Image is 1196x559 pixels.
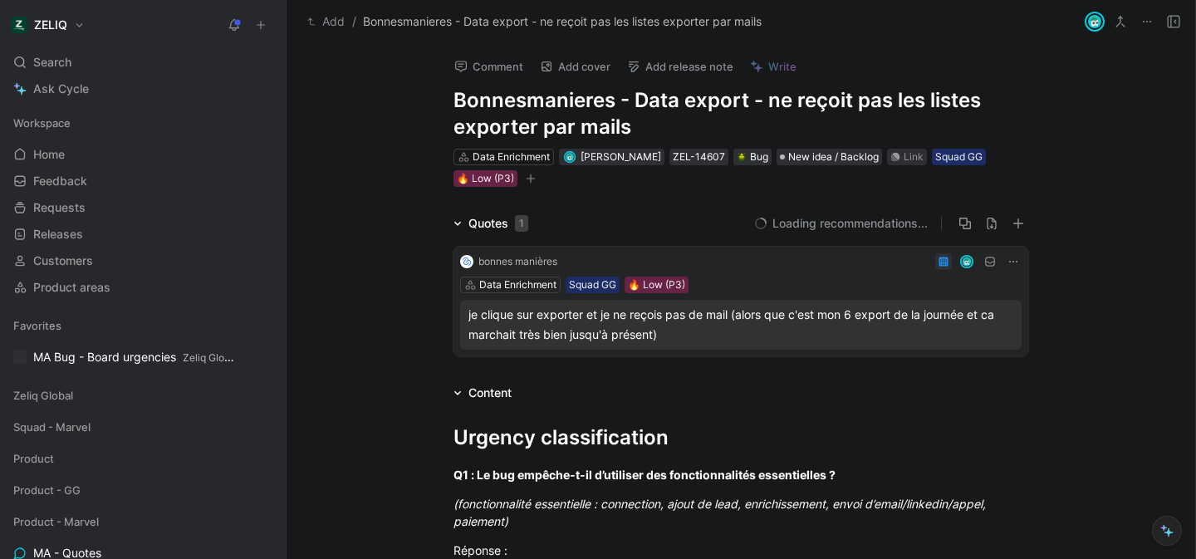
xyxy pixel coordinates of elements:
div: New idea / Backlog [777,149,882,165]
div: Réponse : [453,542,1028,559]
a: Feedback [7,169,279,194]
div: Product - GG [7,478,279,503]
span: Product [13,450,54,467]
button: ZELIQZELIQ [7,13,89,37]
div: Product - GG [7,478,279,508]
span: Feedback [33,173,87,189]
div: je clique sur exporter et je ne reçois pas de mail (alors que c'est mon 6 export de la journée et... [468,305,1013,345]
div: Data Enrichment [479,277,556,293]
button: Loading recommendations... [754,213,928,233]
span: Ask Cycle [33,79,89,99]
span: Write [768,59,797,74]
h1: ZELIQ [34,17,67,32]
div: Product [7,446,279,471]
div: 🪲Bug [733,149,772,165]
span: Product areas [33,279,110,296]
div: Search [7,50,279,75]
div: Squad GG [935,149,983,165]
span: Favorites [13,317,61,334]
button: Comment [447,55,531,78]
span: Customers [33,253,93,269]
div: Bug [737,149,768,165]
div: Product - Marvel [7,509,279,534]
span: Search [33,52,71,72]
a: Requests [7,195,279,220]
a: Product areas [7,275,279,300]
span: Workspace [13,115,71,131]
span: Zeliq Global [183,351,238,364]
div: bonnes manières [478,253,557,270]
span: Home [33,146,65,163]
span: Squad - Marvel [13,419,91,435]
div: Urgency classification [453,423,1028,453]
em: (fonctionnalité essentielle : connection, ajout de lead, enrichissement, envoi d’email/linkedin/a... [453,497,989,528]
button: Add release note [620,55,741,78]
div: Zeliq Global [7,383,279,408]
img: avatar [1086,13,1103,30]
div: Product [7,446,279,476]
div: Quotes1 [447,213,535,233]
div: Squad - Marvel [7,414,279,439]
img: ZELIQ [11,17,27,33]
div: Content [447,383,518,403]
span: Product - Marvel [13,513,99,530]
span: [PERSON_NAME] [581,150,661,163]
div: Link [904,149,924,165]
span: Requests [33,199,86,216]
h1: Bonnesmanieres - Data export - ne reçoit pas les listes exporter par mails [453,87,1028,140]
div: Content [468,383,512,403]
button: Write [743,55,804,78]
a: Ask Cycle [7,76,279,101]
span: / [352,12,356,32]
div: 1 [515,215,528,232]
strong: Q1 : Le bug empêche-t-il d’utiliser des fonctionnalités essentielles ? [453,468,836,482]
a: Releases [7,222,279,247]
a: Customers [7,248,279,273]
div: Squad GG [569,277,616,293]
img: avatar [565,152,574,161]
button: Add cover [532,55,618,78]
a: MA Bug - Board urgenciesZeliq Global [7,345,279,370]
span: New idea / Backlog [788,149,879,165]
a: Home [7,142,279,167]
span: Product - GG [13,482,81,498]
div: Workspace [7,110,279,135]
div: Favorites [7,313,279,338]
div: 🔥 Low (P3) [628,277,685,293]
span: Bonnesmanieres - Data export - ne reçoit pas les listes exporter par mails [363,12,762,32]
div: Zeliq Global [7,383,279,413]
div: 🔥 Low (P3) [457,170,514,187]
span: Zeliq Global [13,387,73,404]
div: ZEL-14607 [673,149,725,165]
span: MA Bug - Board urgencies [33,349,236,366]
img: logo [460,255,473,268]
div: Data Enrichment [473,149,550,165]
img: avatar [962,256,973,267]
span: Releases [33,226,83,243]
button: Add [303,12,349,32]
div: Quotes [468,213,528,233]
img: 🪲 [737,152,747,162]
div: Squad - Marvel [7,414,279,444]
